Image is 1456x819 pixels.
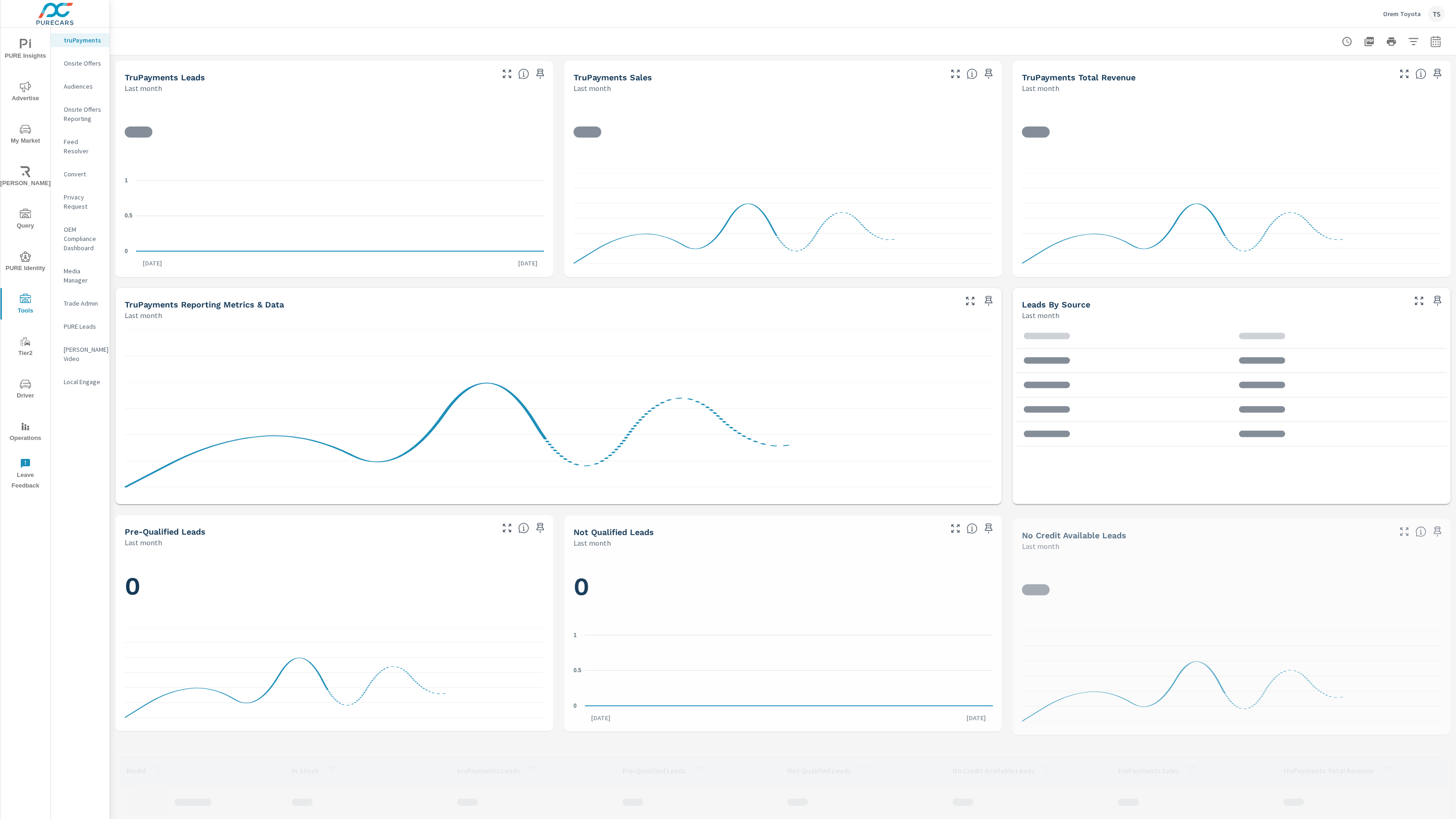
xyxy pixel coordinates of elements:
div: [PERSON_NAME] Video [51,343,109,366]
p: [DATE] [136,259,169,268]
p: Convert [64,169,102,179]
span: Save this to your personalized report [1430,524,1445,539]
text: 0.5 [574,667,581,674]
p: [DATE] [512,259,544,268]
div: Trade Admin [51,296,109,310]
button: Select Date Range [1426,32,1445,51]
p: truPayments Leads [457,766,520,775]
div: Onsite Offers [51,56,109,70]
button: Make Fullscreen [963,294,978,308]
span: Save this to your personalized report [981,294,996,308]
p: truPayments Sales [1118,766,1179,775]
h1: 0 [574,571,993,602]
button: Make Fullscreen [1412,294,1426,308]
p: [DATE] [960,713,992,723]
p: truPayments [64,36,102,45]
p: In Stock [292,766,319,775]
p: Local Engage [64,377,102,386]
h1: 0 [125,571,544,602]
span: The number of truPayments leads. [518,68,529,79]
span: Total revenue from sales matched to a truPayments lead. [Source: This data is sourced from the de... [1415,68,1426,79]
div: PURE Leads [51,319,109,333]
div: Feed Resolver [51,135,109,158]
div: truPayments [51,33,109,47]
span: My Market [3,124,48,146]
p: [PERSON_NAME] Video [64,345,102,363]
span: PURE Insights [3,39,48,61]
span: [PERSON_NAME] [3,166,48,189]
span: Save this to your personalized report [981,66,996,81]
button: Apply Filters [1404,32,1423,51]
button: Make Fullscreen [500,521,514,536]
h5: Pre-Qualified Leads [125,527,205,536]
p: Media Manager [64,266,102,285]
p: PURE Leads [64,322,102,331]
span: Save this to your personalized report [981,521,996,536]
span: Tools [3,294,48,316]
div: TS [1428,6,1445,22]
span: Save this to your personalized report [1430,294,1445,308]
p: Onsite Offers [64,59,102,68]
div: Onsite Offers Reporting [51,102,109,126]
button: Print Report [1382,32,1401,51]
h5: truPayments Sales [574,72,652,82]
p: Model [127,766,146,775]
span: Driver [3,379,48,401]
p: [DATE] [585,713,617,723]
p: Not Qualified Leads [787,766,851,775]
p: truPayments Total Revenue [1283,766,1374,775]
p: Last month [1022,83,1059,94]
p: Last month [1022,541,1059,552]
div: Privacy Request [51,190,109,213]
text: 0 [574,702,577,709]
p: Last month [125,537,162,548]
p: Audiences [64,82,102,91]
h5: truPayments Total Revenue [1022,72,1136,82]
button: Make Fullscreen [948,521,963,536]
span: Save this to your personalized report [533,66,548,81]
p: Last month [1022,310,1059,321]
span: PURE Identity [3,251,48,274]
p: Onsite Offers Reporting [64,105,102,123]
p: Privacy Request [64,193,102,211]
span: Save this to your personalized report [533,521,548,536]
h5: Not Qualified Leads [574,527,654,537]
text: 1 [574,632,577,638]
h5: truPayments Reporting Metrics & Data [125,300,284,309]
span: A basic review has been done and has not approved the credit worthiness of the lead by the config... [967,523,978,534]
div: nav menu [0,28,50,495]
p: Last month [125,83,162,94]
div: Convert [51,167,109,181]
span: Advertise [3,81,48,104]
h5: Leads By Source [1022,300,1090,309]
span: Save this to your personalized report [1430,66,1445,81]
span: A lead that has been submitted but has not gone through the credit application process. [1415,526,1426,537]
text: 0 [125,248,128,254]
p: Last month [574,537,611,548]
button: Make Fullscreen [1397,524,1412,539]
div: Audiences [51,79,109,93]
p: No Credit Available Leads [953,766,1034,775]
div: OEM Compliance Dashboard [51,223,109,255]
div: Media Manager [51,264,109,287]
p: OEM Compliance Dashboard [64,225,102,253]
text: 1 [125,177,128,184]
span: A basic review has been done and approved the credit worthiness of the lead by the configured cre... [518,523,529,534]
span: Leave Feedback [3,458,48,491]
h5: No Credit Available Leads [1022,530,1126,540]
text: 0.5 [125,212,133,219]
h5: truPayments Leads [125,72,205,82]
p: Trade Admin [64,299,102,308]
span: Number of sales matched to a truPayments lead. [Source: This data is sourced from the dealer's DM... [967,68,978,79]
button: "Export Report to PDF" [1360,32,1378,51]
p: Last month [125,310,162,321]
button: Make Fullscreen [500,66,514,81]
div: Local Engage [51,375,109,389]
p: Last month [574,83,611,94]
span: Query [3,209,48,231]
p: Orem Toyota [1383,10,1421,18]
p: Feed Resolver [64,137,102,156]
span: Tier2 [3,336,48,359]
span: Operations [3,421,48,444]
button: Make Fullscreen [1397,66,1412,81]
